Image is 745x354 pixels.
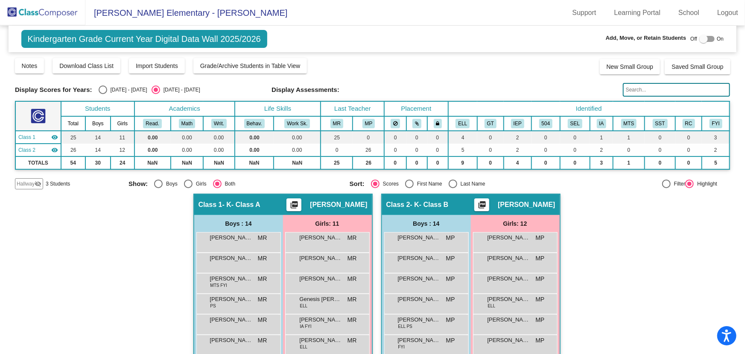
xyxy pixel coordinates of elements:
[702,144,730,156] td: 2
[645,144,675,156] td: 0
[15,86,92,94] span: Display Scores for Years:
[536,336,545,345] span: MP
[300,295,342,304] span: Genesis [PERSON_NAME]
[179,119,195,128] button: Math
[384,156,406,169] td: 0
[274,144,321,156] td: 0.00
[488,233,530,242] span: [PERSON_NAME]
[51,134,58,141] mat-icon: visibility
[382,215,471,232] div: Boys : 14
[606,34,687,42] span: Add, Move, or Retain Students
[300,344,308,350] span: ELL
[134,131,171,144] td: 0.00
[427,144,448,156] td: 0
[448,116,478,131] th: English Language Learner
[258,336,267,345] span: MR
[258,316,267,324] span: MR
[532,144,560,156] td: 0
[171,144,204,156] td: 0.00
[258,274,267,283] span: MR
[488,274,530,283] span: [PERSON_NAME]
[536,295,545,304] span: MP
[129,58,185,74] button: Import Students
[398,233,441,242] span: [PERSON_NAME] [PERSON_NAME]
[653,119,668,128] button: SST
[171,156,204,169] td: NaN
[136,62,178,69] span: Import Students
[488,295,530,304] span: [PERSON_NAME]
[645,156,675,169] td: 0
[717,35,724,43] span: On
[406,144,428,156] td: 0
[18,133,35,141] span: Class 1
[398,316,441,324] span: [PERSON_NAME]
[498,201,555,209] span: [PERSON_NAME]
[488,336,530,345] span: [PERSON_NAME]
[645,116,675,131] th: SST
[471,215,560,232] div: Girls: 12
[384,131,406,144] td: 0
[210,295,253,304] span: [PERSON_NAME]
[17,180,35,188] span: Hallway
[623,83,730,97] input: Search...
[477,131,503,144] td: 0
[235,144,274,156] td: 0.00
[566,6,603,20] a: Support
[427,156,448,169] td: 0
[348,316,357,324] span: MR
[15,156,61,169] td: TOTALS
[321,116,353,131] th: Magen Razo
[129,180,343,188] mat-radio-group: Select an option
[406,116,428,131] th: Keep with students
[427,131,448,144] td: 0
[590,156,613,169] td: 3
[448,144,478,156] td: 5
[600,59,660,74] button: New Small Group
[235,156,274,169] td: NaN
[134,101,235,116] th: Academics
[675,131,702,144] td: 0
[488,303,496,309] span: ELL
[348,336,357,345] span: MR
[85,131,111,144] td: 14
[504,144,532,156] td: 2
[210,282,227,289] span: MTS FYI
[111,116,134,131] th: Girls
[427,116,448,131] th: Keep with teacher
[398,323,413,330] span: ELL PS
[348,295,357,304] span: MR
[330,119,343,128] button: MR
[671,180,686,188] div: Filter
[210,336,253,345] span: [PERSON_NAME]
[710,119,722,128] button: FYI
[474,198,489,211] button: Print Students Details
[675,116,702,131] th: Reclassified
[244,119,265,128] button: Behav.
[348,233,357,242] span: MR
[203,156,234,169] td: NaN
[210,254,253,263] span: [PERSON_NAME] [PERSON_NAME]
[448,156,478,169] td: 9
[560,131,590,144] td: 0
[348,254,357,263] span: MR
[398,254,441,263] span: [PERSON_NAME]
[51,147,58,153] mat-icon: visibility
[300,274,342,283] span: [PERSON_NAME]
[536,316,545,324] span: MP
[560,116,590,131] th: Student Needs Social Emotional Support
[536,254,545,263] span: MP
[353,144,384,156] td: 26
[702,156,730,169] td: 5
[613,131,645,144] td: 1
[448,131,478,144] td: 4
[353,131,384,144] td: 0
[702,131,730,144] td: 3
[129,180,148,188] span: Show:
[504,116,532,131] th: Individualized Education Plan
[597,119,607,128] button: IA
[414,180,442,188] div: First Name
[511,119,524,128] button: IEP
[446,233,455,242] span: MP
[694,180,717,188] div: Highlight
[477,144,503,156] td: 0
